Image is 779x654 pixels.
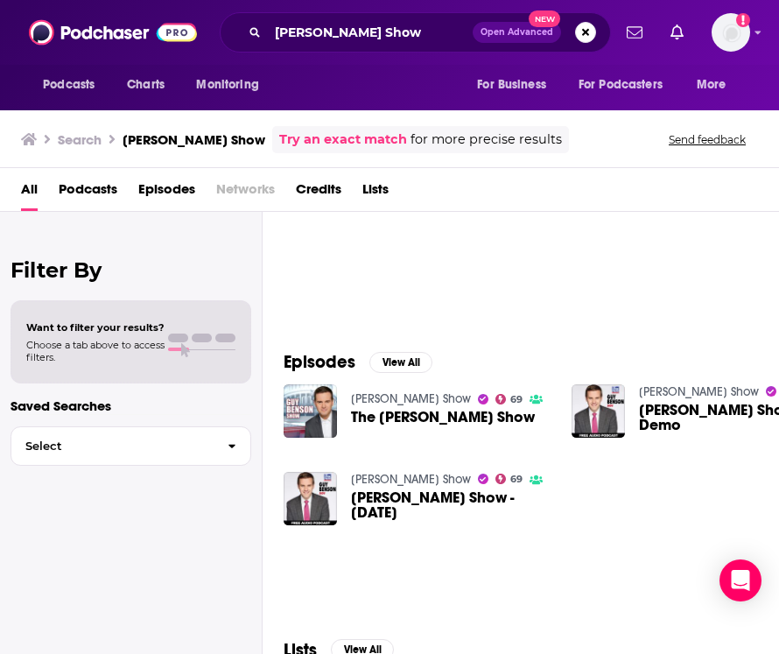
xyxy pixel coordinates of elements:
svg: Add a profile image [736,13,750,27]
h2: Filter By [11,257,251,283]
img: Guy Benson Show - 7-3-2020 [284,472,337,525]
button: Send feedback [663,132,751,147]
p: Saved Searches [11,397,251,414]
a: Try an exact match [279,130,407,150]
h3: Search [58,131,102,148]
img: Guy Benson Show Demo [572,384,625,438]
span: [PERSON_NAME] Show - [DATE] [351,490,551,520]
div: Search podcasts, credits, & more... [220,12,611,53]
a: Podcasts [59,175,117,211]
span: Open Advanced [481,28,553,37]
a: 69 [495,474,523,484]
img: User Profile [712,13,750,52]
span: Want to filter your results? [26,321,165,334]
a: Guy Benson Show - 7-3-2020 [351,490,551,520]
span: Select [11,440,214,452]
a: Credits [296,175,341,211]
button: open menu [567,68,688,102]
button: Open AdvancedNew [473,22,561,43]
h3: [PERSON_NAME] Show [123,131,265,148]
button: open menu [684,68,748,102]
a: Show notifications dropdown [620,18,649,47]
span: The [PERSON_NAME] Show [351,410,535,425]
span: Networks [216,175,275,211]
button: open menu [184,68,281,102]
button: open menu [31,68,117,102]
a: All [21,175,38,211]
span: For Business [477,73,546,97]
button: Select [11,426,251,466]
span: Choose a tab above to access filters. [26,339,165,363]
img: The Guy Benson Show [284,384,337,438]
a: Charts [116,68,175,102]
button: open menu [465,68,568,102]
input: Search podcasts, credits, & more... [268,18,473,46]
span: More [697,73,726,97]
a: Guy Benson Show [351,391,471,406]
button: View All [369,352,432,373]
span: For Podcasters [579,73,663,97]
div: Open Intercom Messenger [719,559,761,601]
img: Podchaser - Follow, Share and Rate Podcasts [29,16,197,49]
h2: Episodes [284,351,355,373]
span: 69 [510,475,523,483]
button: Show profile menu [712,13,750,52]
span: Charts [127,73,165,97]
span: for more precise results [411,130,562,150]
span: New [529,11,560,27]
a: The Guy Benson Show [351,410,535,425]
span: Logged in as paigerusher [712,13,750,52]
a: Guy Benson Show [639,384,759,399]
a: 69 [495,394,523,404]
a: Lists [362,175,389,211]
span: Podcasts [43,73,95,97]
span: 69 [510,396,523,404]
span: Monitoring [196,73,258,97]
a: EpisodesView All [284,351,432,373]
a: Show notifications dropdown [663,18,691,47]
a: Guy Benson Show [351,472,471,487]
a: Episodes [138,175,195,211]
a: 69 [299,167,441,309]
